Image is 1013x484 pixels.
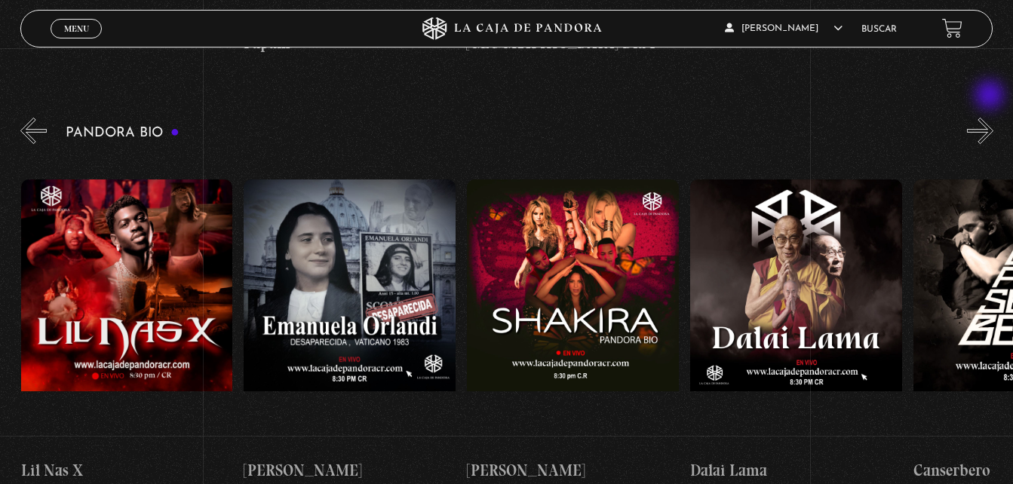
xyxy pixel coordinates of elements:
h4: Paranormal & Sobrenatural [20,19,232,43]
h4: Lil Nas X [21,458,233,482]
span: Cerrar [59,37,94,47]
h4: [PERSON_NAME] [244,458,456,482]
span: Menu [64,24,89,33]
a: View your shopping cart [942,18,962,38]
button: Next [967,118,993,144]
h4: Dalai Lama [690,458,902,482]
a: Buscar [861,25,897,34]
button: Previous [20,118,47,144]
h4: Pandora Tour: Habemus Papam [244,7,456,54]
h3: Pandora Bio [66,126,180,140]
h4: [PERSON_NAME] [467,458,679,482]
span: [PERSON_NAME] [725,24,843,33]
h4: Pandora Tour: Conclave desde [GEOGRAPHIC_DATA] Dia 1 [466,7,678,54]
